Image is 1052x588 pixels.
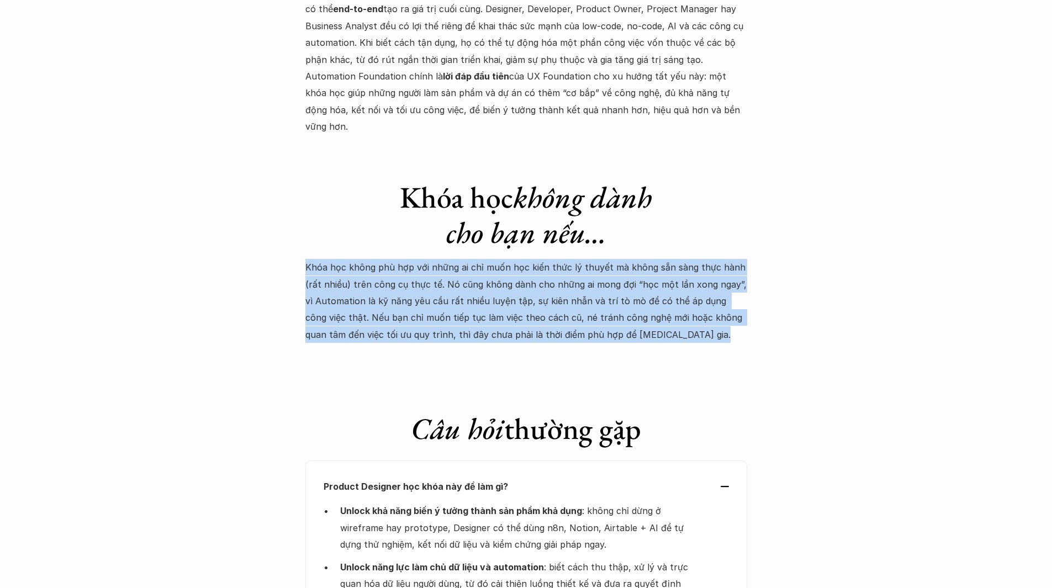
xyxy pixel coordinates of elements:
strong: Product Designer học khóa này để làm gì? [324,481,508,492]
p: Khóa học không phù hợp với những ai chỉ muốn học kiến thức lý thuyết mà không sẵn sàng thực hành ... [305,259,747,343]
h1: Khóa học [392,179,661,251]
p: : không chỉ dừng ở wireframe hay prototype, Designer có thể dùng n8n, Notion, Airtable + AI để tự... [340,502,689,553]
strong: end-to-end [333,3,383,14]
em: Câu hỏi [411,409,504,448]
em: không dành cho bạn nếu… [446,178,659,252]
strong: lời đáp đầu tiên [443,71,509,82]
h1: thường gặp [305,411,747,447]
strong: Unlock năng lực làm chủ dữ liệu và automation [340,561,544,573]
strong: Unlock khả năng biến ý tưởng thành sản phẩm khả dụng [340,505,582,516]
